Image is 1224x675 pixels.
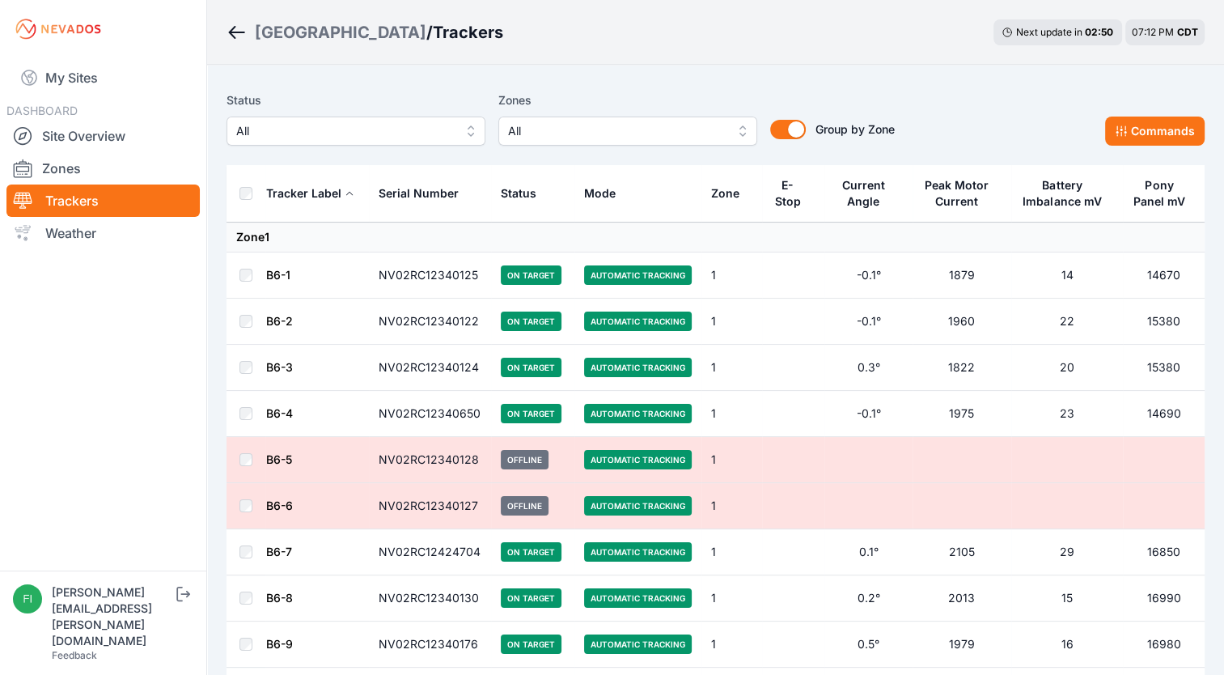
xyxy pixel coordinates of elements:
[913,575,1011,622] td: 2013
[13,16,104,42] img: Nevados
[1011,345,1124,391] td: 20
[227,117,485,146] button: All
[369,299,491,345] td: NV02RC12340122
[1132,26,1174,38] span: 07:12 PM
[498,117,757,146] button: All
[266,637,293,651] a: B6-9
[1123,575,1205,622] td: 16990
[824,253,912,299] td: -0.1°
[824,529,912,575] td: 0.1°
[426,21,433,44] span: /
[584,358,692,377] span: Automatic Tracking
[824,299,912,345] td: -0.1°
[379,185,459,202] div: Serial Number
[1011,391,1124,437] td: 23
[433,21,503,44] h3: Trackers
[701,391,762,437] td: 1
[52,649,97,661] a: Feedback
[711,174,752,213] button: Zone
[1105,117,1205,146] button: Commands
[584,496,692,516] span: Automatic Tracking
[922,177,992,210] div: Peak Motor Current
[1011,253,1124,299] td: 14
[1016,26,1082,38] span: Next update in
[6,185,200,217] a: Trackers
[701,483,762,529] td: 1
[834,177,892,210] div: Current Angle
[501,635,561,654] span: On Target
[6,152,200,185] a: Zones
[1177,26,1198,38] span: CDT
[369,483,491,529] td: NV02RC12340127
[1011,622,1124,668] td: 16
[1123,345,1205,391] td: 15380
[266,314,293,328] a: B6-2
[1085,26,1114,39] div: 02 : 50
[584,635,692,654] span: Automatic Tracking
[369,575,491,622] td: NV02RC12340130
[824,345,912,391] td: 0.3°
[913,529,1011,575] td: 2105
[1133,177,1185,210] div: Pony Panel mV
[501,542,561,562] span: On Target
[584,542,692,562] span: Automatic Tracking
[6,217,200,249] a: Weather
[1123,253,1205,299] td: 14670
[584,450,692,469] span: Automatic Tracking
[1123,622,1205,668] td: 16980
[501,174,549,213] button: Status
[584,174,629,213] button: Mode
[266,185,341,202] div: Tracker Label
[227,91,485,110] label: Status
[701,622,762,668] td: 1
[508,121,725,141] span: All
[1123,299,1205,345] td: 15380
[501,450,548,469] span: Offline
[913,299,1011,345] td: 1960
[501,588,561,608] span: On Target
[266,174,354,213] button: Tracker Label
[701,253,762,299] td: 1
[501,185,536,202] div: Status
[501,312,561,331] span: On Target
[266,499,293,512] a: B6-6
[1021,166,1114,221] button: Battery Imbalance mV
[834,166,902,221] button: Current Angle
[913,391,1011,437] td: 1975
[815,122,895,136] span: Group by Zone
[498,91,757,110] label: Zones
[772,177,803,210] div: E-Stop
[913,253,1011,299] td: 1879
[1123,529,1205,575] td: 16850
[1133,166,1195,221] button: Pony Panel mV
[1011,575,1124,622] td: 15
[922,166,1002,221] button: Peak Motor Current
[701,575,762,622] td: 1
[266,406,293,420] a: B6-4
[913,345,1011,391] td: 1822
[369,622,491,668] td: NV02RC12340176
[227,223,1205,253] td: Zone 1
[266,268,290,282] a: B6-1
[584,185,616,202] div: Mode
[369,391,491,437] td: NV02RC12340650
[1123,391,1205,437] td: 14690
[1021,177,1103,210] div: Battery Imbalance mV
[584,588,692,608] span: Automatic Tracking
[1011,529,1124,575] td: 29
[1011,299,1124,345] td: 22
[824,391,912,437] td: -0.1°
[52,584,173,649] div: [PERSON_NAME][EMAIL_ADDRESS][PERSON_NAME][DOMAIN_NAME]
[584,404,692,423] span: Automatic Tracking
[501,358,561,377] span: On Target
[6,58,200,97] a: My Sites
[255,21,426,44] a: [GEOGRAPHIC_DATA]
[6,120,200,152] a: Site Overview
[379,174,472,213] button: Serial Number
[824,575,912,622] td: 0.2°
[711,185,739,202] div: Zone
[501,496,548,516] span: Offline
[824,622,912,668] td: 0.5°
[13,584,42,613] img: fidel.lopez@prim.com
